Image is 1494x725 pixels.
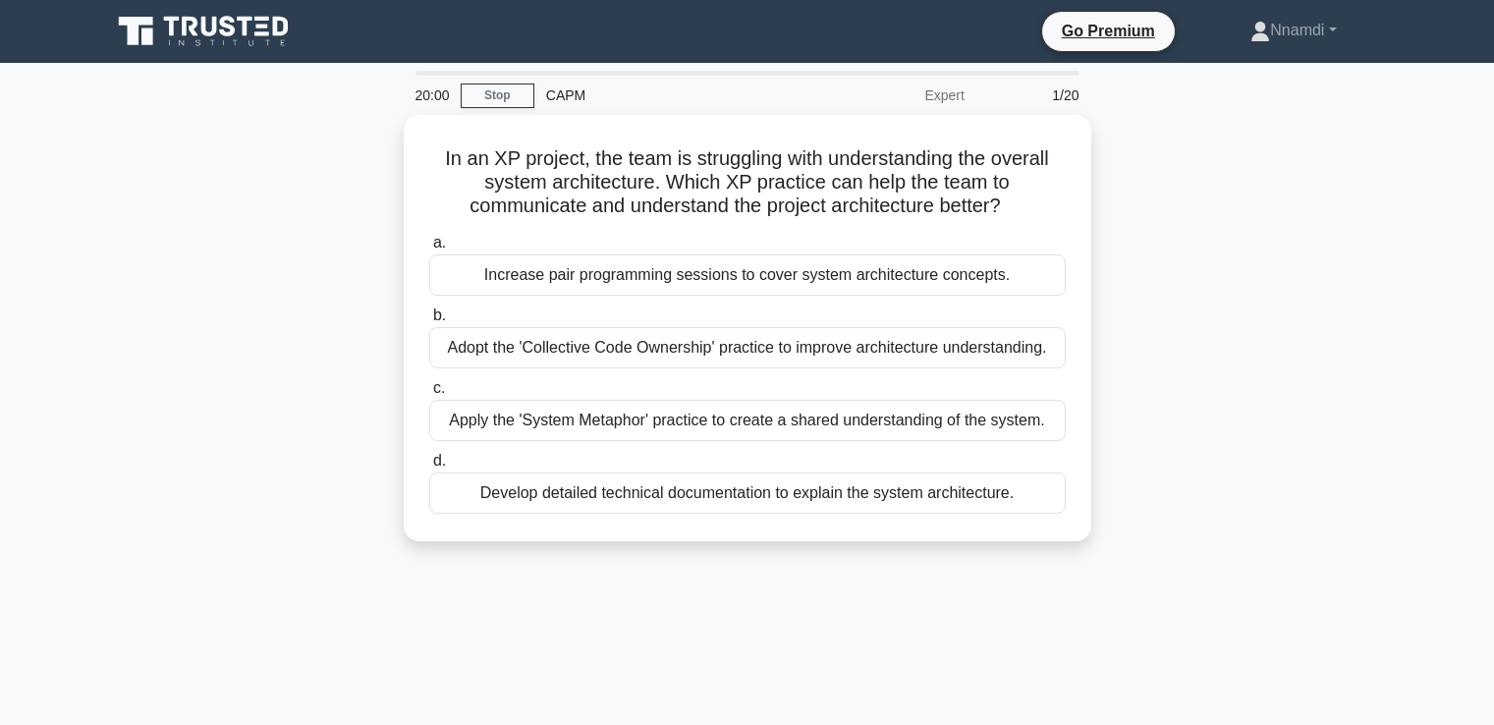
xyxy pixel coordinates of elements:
[429,327,1066,368] div: Adopt the 'Collective Code Ownership' practice to improve architecture understanding.
[429,254,1066,296] div: Increase pair programming sessions to cover system architecture concepts.
[534,76,804,115] div: CAPM
[433,379,445,396] span: c.
[804,76,976,115] div: Expert
[404,76,461,115] div: 20:00
[1050,19,1167,43] a: Go Premium
[461,84,534,108] a: Stop
[1203,11,1383,50] a: Nnamdi
[427,146,1068,219] h5: In an XP project, the team is struggling with understanding the overall system architecture. Whic...
[433,452,446,469] span: d.
[433,307,446,323] span: b.
[429,473,1066,514] div: Develop detailed technical documentation to explain the system architecture.
[433,234,446,251] span: a.
[429,400,1066,441] div: Apply the 'System Metaphor' practice to create a shared understanding of the system.
[976,76,1091,115] div: 1/20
